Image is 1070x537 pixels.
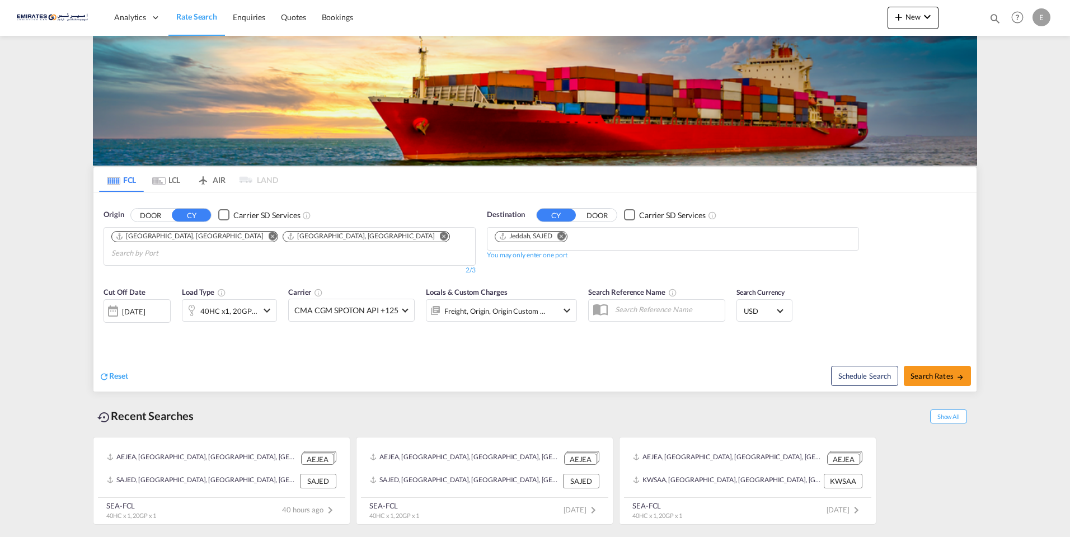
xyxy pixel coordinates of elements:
button: Remove [261,232,278,243]
span: Carrier [288,288,323,296]
button: DOOR [131,209,170,222]
md-icon: icon-chevron-down [921,10,934,23]
md-icon: icon-chevron-right [323,503,337,517]
md-icon: icon-magnify [989,12,1001,25]
div: SEA-FCL [106,501,156,511]
md-datepicker: Select [104,322,112,337]
span: Search Currency [736,288,785,296]
div: E [1033,8,1050,26]
div: 40HC x1 20GP x1 [200,303,257,319]
input: Search Reference Name [609,301,725,318]
div: SEA-FCL [632,501,682,511]
span: [DATE] [564,505,600,514]
div: Recent Searches [93,403,198,428]
div: Jebel Ali, AEJEA [115,232,263,241]
recent-search-card: AEJEA, [GEOGRAPHIC_DATA], [GEOGRAPHIC_DATA], [GEOGRAPHIC_DATA], [GEOGRAPHIC_DATA] AEJEASAJED, [GE... [356,437,613,525]
div: Press delete to remove this chip. [499,232,555,241]
div: AEJEA [564,454,597,465]
div: Carrier SD Services [233,210,300,221]
div: AEJEA, Jebel Ali, United Arab Emirates, Middle East, Middle East [107,451,298,465]
div: Press delete to remove this chip. [115,232,265,241]
input: Chips input. [111,244,218,262]
div: SAJED, Jeddah, Saudi Arabia, Middle East, Middle East [370,474,560,488]
md-checkbox: Checkbox No Ink [624,209,706,221]
span: [DATE] [827,505,863,514]
md-icon: icon-airplane [196,173,210,182]
span: Origin [104,209,124,220]
div: Carrier SD Services [639,210,706,221]
span: Show All [930,409,967,423]
md-chips-wrap: Chips container. Use arrow keys to select chips. [110,228,470,262]
button: Search Ratesicon-arrow-right [904,366,971,386]
md-icon: icon-plus 400-fg [892,10,905,23]
div: SAJED [563,474,599,488]
div: SEA-FCL [369,501,419,511]
button: Remove [433,232,449,243]
md-pagination-wrapper: Use the left and right arrow keys to navigate between tabs [99,167,278,192]
div: 2/3 [104,266,476,275]
div: [DATE] [122,307,145,317]
span: 40 hours ago [282,505,337,514]
span: Analytics [114,12,146,23]
span: Reset [109,371,128,380]
img: LCL+%26+FCL+BACKGROUND.png [93,36,977,166]
span: Rate Search [176,12,217,21]
div: Freight Origin Origin Custom Destination Destination Custom Factory Stuffingicon-chevron-down [426,299,577,322]
span: Help [1008,8,1027,27]
div: icon-magnify [989,12,1001,29]
span: 40HC x 1, 20GP x 1 [632,512,682,519]
div: AEJEA, Jebel Ali, United Arab Emirates, Middle East, Middle East [370,451,561,465]
md-icon: icon-chevron-right [586,503,600,517]
span: 40HC x 1, 20GP x 1 [106,512,156,519]
md-icon: icon-backup-restore [97,411,111,424]
div: OriginDOOR CY Checkbox No InkUnchecked: Search for CY (Container Yard) services for all selected ... [93,192,977,392]
div: icon-refreshReset [99,370,128,383]
md-icon: Unchecked: Search for CY (Container Yard) services for all selected carriers.Checked : Search for... [708,211,717,220]
md-icon: Your search will be saved by the below given name [668,288,677,297]
div: KWSAA [824,474,862,488]
span: Cut Off Date [104,288,146,296]
md-icon: icon-information-outline [217,288,226,297]
div: Press delete to remove this chip. [287,232,437,241]
span: CMA CGM SPOTON API +125 [294,305,398,316]
button: DOOR [578,209,617,222]
span: USD [744,306,775,316]
button: CY [537,209,576,222]
md-tab-item: LCL [144,167,189,192]
div: Jeddah, SAJED [499,232,552,241]
div: Freight Origin Origin Custom Destination Destination Custom Factory Stuffing [444,303,546,319]
recent-search-card: AEJEA, [GEOGRAPHIC_DATA], [GEOGRAPHIC_DATA], [GEOGRAPHIC_DATA], [GEOGRAPHIC_DATA] AEJEAKWSAA, [GE... [619,437,876,525]
span: Load Type [182,288,226,296]
div: SAJED, Jeddah, Saudi Arabia, Middle East, Middle East [107,474,297,488]
md-icon: Unchecked: Search for CY (Container Yard) services for all selected carriers.Checked : Search for... [302,211,311,220]
span: Destination [487,209,525,220]
button: Note: By default Schedule search will only considerorigin ports, destination ports and cut off da... [831,366,898,386]
md-icon: icon-refresh [99,371,109,381]
div: Abu Dhabi, AEAUH [287,232,434,241]
div: AEJEA [301,454,334,465]
span: Search Rates [911,371,964,380]
button: CY [172,209,211,222]
md-icon: icon-chevron-right [850,503,863,517]
md-icon: icon-arrow-right [956,373,964,381]
div: You may only enter one port [487,251,567,260]
span: Search Reference Name [588,288,677,296]
div: KWSAA, Shuaiba, Kuwait, Middle East, Middle East [633,474,821,488]
md-icon: icon-chevron-down [260,304,274,317]
div: AEJEA, Jebel Ali, United Arab Emirates, Middle East, Middle East [633,451,824,465]
md-icon: icon-chevron-down [560,304,574,317]
span: Enquiries [233,12,265,22]
md-tab-item: FCL [99,167,144,192]
span: Quotes [281,12,306,22]
md-select: Select Currency: $ USDUnited States Dollar [743,303,786,319]
md-icon: The selected Trucker/Carrierwill be displayed in the rate results If the rates are from another f... [314,288,323,297]
span: 40HC x 1, 20GP x 1 [369,512,419,519]
div: SAJED [300,474,336,488]
recent-search-card: AEJEA, [GEOGRAPHIC_DATA], [GEOGRAPHIC_DATA], [GEOGRAPHIC_DATA], [GEOGRAPHIC_DATA] AEJEASAJED, [GE... [93,437,350,525]
img: c67187802a5a11ec94275b5db69a26e6.png [17,5,92,30]
div: AEJEA [827,454,860,465]
span: Locals & Custom Charges [426,288,508,296]
md-tab-item: AIR [189,167,233,192]
span: New [892,12,934,21]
